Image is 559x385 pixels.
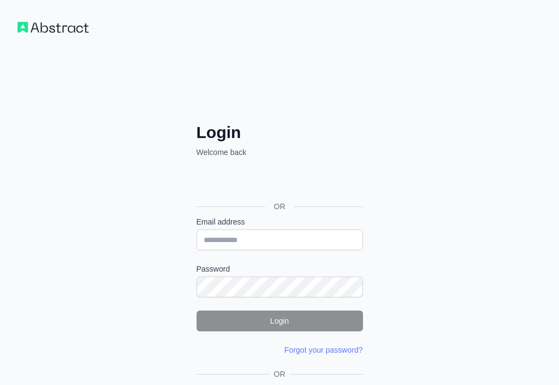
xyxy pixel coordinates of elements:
button: Login [197,311,363,331]
label: Email address [197,216,363,227]
span: OR [265,201,294,212]
span: OR [269,369,290,380]
label: Password [197,263,363,274]
iframe: Przycisk Zaloguj się przez Google [191,170,366,194]
a: Forgot your password? [284,346,362,354]
p: Welcome back [197,147,363,158]
h2: Login [197,123,363,142]
img: Workflow [18,22,89,33]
